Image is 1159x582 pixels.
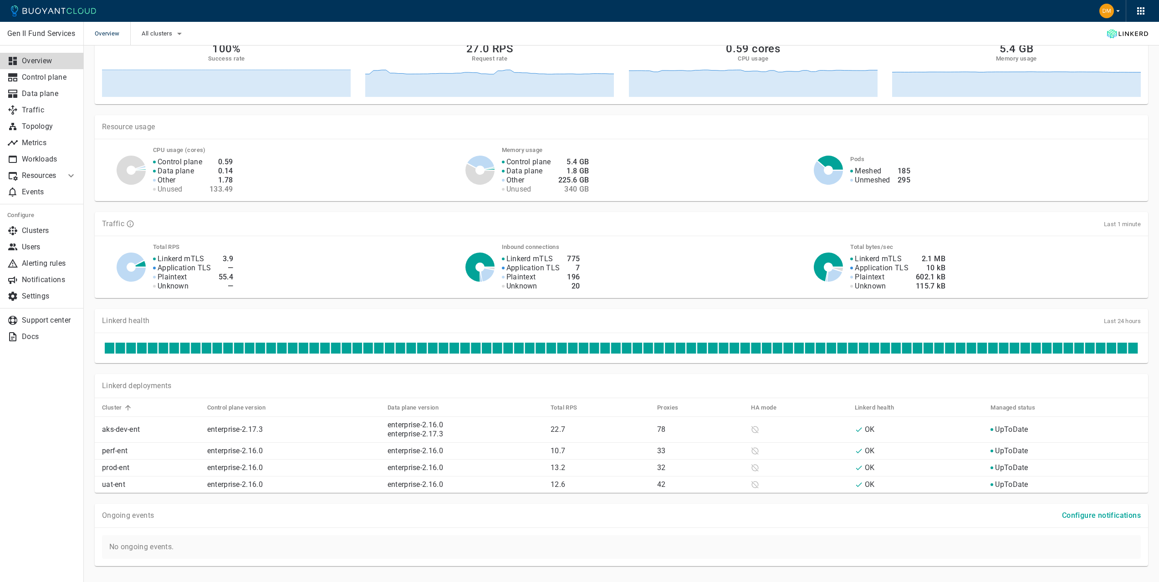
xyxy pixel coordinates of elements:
p: Unused [506,185,531,194]
h4: 2.1 MB [916,254,945,263]
h4: 225.6 GB [558,176,589,185]
p: OK [865,463,875,472]
h2: 100% [212,42,240,55]
h5: CPU usage [738,55,768,62]
span: Last 24 hours [1104,318,1141,324]
h5: Managed status [991,404,1035,411]
h4: 55.4 [219,273,234,282]
p: 78 [657,425,744,434]
span: Total RPS [551,404,589,412]
h2: 27.0 RPS [466,42,513,55]
a: enterprise-2.16.0 [388,463,443,472]
p: UpToDate [995,446,1028,455]
span: Linkerd health [855,404,906,412]
p: 10.7 [551,446,650,455]
span: Control plane version [207,404,277,412]
p: 22.7 [551,425,650,434]
p: Unknown [506,282,537,291]
a: Configure notifications [1058,511,1144,519]
p: Users [22,243,77,252]
p: Workloads [22,155,77,164]
h4: — [219,263,234,273]
a: enterprise-2.17.3 [388,430,443,438]
p: Metrics [22,138,77,147]
a: 0.59 coresCPU usage [629,42,878,97]
span: HA mode [751,404,788,412]
p: prod-ent [102,463,200,472]
p: UpToDate [995,480,1028,489]
p: 33 [657,446,744,455]
h2: 0.59 cores [726,42,780,55]
h4: 7 [567,263,580,273]
h5: Linkerd health [855,404,894,411]
h4: 3.9 [219,254,234,263]
h5: Success rate [208,55,245,62]
p: Plaintext [158,273,187,282]
h4: 10 kB [916,263,945,273]
a: enterprise-2.16.0 [207,480,263,489]
p: Resource usage [102,122,1141,132]
button: Configure notifications [1058,507,1144,524]
span: Data plane version [388,404,450,412]
h4: 0.14 [209,167,233,176]
a: enterprise-2.16.0 [388,420,443,429]
p: perf-ent [102,446,200,455]
h5: HA mode [751,404,776,411]
h4: 115.7 kB [916,282,945,291]
h4: 295 [898,176,910,185]
h4: 0.59 [209,157,233,167]
p: Unknown [158,282,189,291]
p: Docs [22,332,77,341]
p: 32 [657,463,744,472]
a: 100%Success rate [102,42,351,97]
span: Proxies [657,404,690,412]
p: Plaintext [855,273,884,282]
h2: 5.4 GB [1000,42,1033,55]
p: OK [865,425,875,434]
p: Ongoing events [102,511,154,520]
p: Topology [22,122,77,131]
a: enterprise-2.17.3 [207,425,263,434]
p: aks-dev-ent [102,425,200,434]
p: UpToDate [995,425,1028,434]
h4: 775 [567,254,580,263]
p: 13.2 [551,463,650,472]
h4: 1.8 GB [558,167,589,176]
p: Notifications [22,275,77,284]
p: Linkerd deployments [102,381,172,390]
p: Other [506,176,525,185]
p: No ongoing events. [102,535,1141,559]
p: OK [865,480,875,489]
span: Cluster [102,404,134,412]
h4: 340 GB [558,185,589,194]
p: Control plane [158,157,202,167]
p: Application TLS [506,263,560,273]
h5: Proxies [657,404,679,411]
h4: 133.49 [209,185,233,194]
p: OK [865,446,875,455]
p: Alerting rules [22,259,77,268]
h4: 5.4 GB [558,157,589,167]
p: Linkerd mTLS [855,254,902,263]
p: Overview [22,56,77,66]
button: All clusters [142,27,185,40]
p: uat-ent [102,480,200,489]
h4: Configure notifications [1062,511,1141,520]
p: Data plane [22,89,77,98]
h5: Data plane version [388,404,439,411]
a: enterprise-2.16.0 [207,463,263,472]
span: All clusters [142,30,174,37]
p: Application TLS [855,263,909,273]
h4: — [219,282,234,291]
p: Traffic [22,106,77,115]
h4: 196 [567,273,580,282]
p: Gen II Fund Services [7,29,76,38]
a: enterprise-2.16.0 [207,446,263,455]
p: Control plane [22,73,77,82]
p: Linkerd health [102,316,149,325]
p: 42 [657,480,744,489]
p: Data plane [158,167,194,176]
h5: Memory usage [996,55,1037,62]
h5: Cluster [102,404,122,411]
h5: Request rate [472,55,507,62]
